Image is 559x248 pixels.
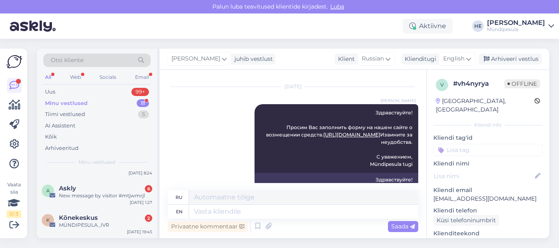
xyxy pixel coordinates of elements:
[59,221,152,229] div: MÜNDIPESULA_IVR
[46,188,50,194] span: A
[436,97,534,114] div: [GEOGRAPHIC_DATA], [GEOGRAPHIC_DATA]
[433,134,543,142] p: Kliendi tag'id
[7,210,21,218] div: 0 / 3
[504,79,540,88] span: Offline
[68,72,83,83] div: Web
[433,194,543,203] p: [EMAIL_ADDRESS][DOMAIN_NAME]
[45,110,85,118] div: Tiimi vestlused
[145,185,152,192] div: 6
[79,159,115,166] span: Minu vestlused
[231,55,273,63] div: juhib vestlust
[487,20,554,33] a: [PERSON_NAME]Mündipesula
[45,144,79,152] div: Arhiveeritud
[133,72,151,83] div: Email
[391,223,415,230] span: Saada
[128,170,152,176] div: [DATE] 8:24
[472,20,484,32] div: HE
[255,173,418,238] div: Здравствуйте! Просим Вас заполнить форму на нашем сайте о возмещении средств. Извините за неудобс...
[45,122,75,130] div: AI Assistent
[433,159,543,168] p: Kliendi nimi
[479,54,542,65] div: Arhiveeri vestlus
[176,190,183,204] div: ru
[59,185,76,192] span: Askly
[453,79,504,89] div: # vh4nyrya
[59,192,152,199] div: New message by visitor #mtjwmrjl
[433,206,543,215] p: Kliendi telefon
[323,132,380,138] a: [URL][DOMAIN_NAME]
[433,121,543,129] div: Kliendi info
[171,54,220,63] span: [PERSON_NAME]
[45,88,55,96] div: Uus
[127,229,152,235] div: [DATE] 19:45
[433,215,499,226] div: Küsi telefoninumbrit
[401,55,436,63] div: Klienditugi
[433,144,543,156] input: Lisa tag
[328,3,347,10] span: Luba
[130,199,152,206] div: [DATE] 1:27
[45,99,88,107] div: Minu vestlused
[137,99,149,107] div: 11
[51,56,83,65] span: Otsi kliente
[7,55,22,68] img: Askly Logo
[168,221,248,232] div: Privaatne kommentaar
[433,229,543,238] p: Klienditeekond
[168,83,418,90] div: [DATE]
[45,133,57,141] div: Kõik
[381,98,416,104] span: [PERSON_NAME]
[59,214,98,221] span: Kõnekeskus
[487,20,545,26] div: [PERSON_NAME]
[403,19,453,34] div: Aktiivne
[362,54,384,63] span: Russian
[443,54,464,63] span: English
[98,72,118,83] div: Socials
[434,172,533,181] input: Lisa nimi
[43,72,53,83] div: All
[335,55,355,63] div: Klient
[440,82,444,88] span: v
[131,88,149,96] div: 99+
[487,26,545,33] div: Mündipesula
[138,110,149,118] div: 5
[433,186,543,194] p: Kliendi email
[46,217,50,223] span: K
[145,214,152,222] div: 2
[176,205,183,219] div: en
[7,181,21,218] div: Vaata siia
